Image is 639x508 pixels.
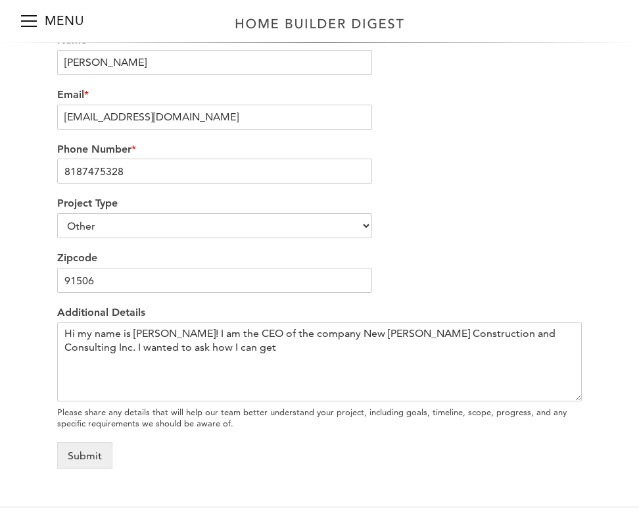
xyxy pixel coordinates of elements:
label: Phone Number [57,143,582,157]
label: Project Type [57,197,582,211]
div: Please share any details that will help our team better understand your project, including goals,... [57,407,582,429]
span: Menu [21,20,37,22]
iframe: Drift Widget Chat Controller [387,413,623,492]
label: Zipcode [57,251,582,265]
button: Submit [57,442,112,469]
label: Email [57,88,582,102]
label: Additional Details [57,306,582,320]
img: Home Builder Digest [229,11,410,36]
